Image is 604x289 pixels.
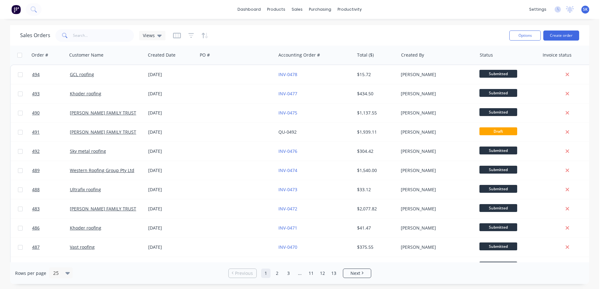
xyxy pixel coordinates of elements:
div: $15.72 [357,71,394,78]
a: INV-0478 [278,71,297,77]
a: Page 1 is your current page [261,269,271,278]
div: Accounting Order # [278,52,320,58]
a: Jump forward [295,269,305,278]
div: [PERSON_NAME] [401,71,471,78]
span: 486 [32,225,40,231]
div: [PERSON_NAME] [401,110,471,116]
a: dashboard [234,5,264,14]
span: 493 [32,91,40,97]
div: [PERSON_NAME] [401,148,471,154]
span: Submitted [479,262,517,270]
a: INV-0471 [278,225,297,231]
div: [DATE] [148,71,195,78]
span: Rows per page [15,270,46,276]
span: Submitted [479,185,517,193]
div: [PERSON_NAME] [401,129,471,135]
span: Submitted [479,108,517,116]
span: 487 [32,244,40,250]
img: Factory [11,5,21,14]
span: Submitted [479,147,517,154]
div: [DATE] [148,148,195,154]
a: [PERSON_NAME] FAMILY TRUST [70,206,136,212]
div: $2,077.82 [357,206,394,212]
a: 487 [32,238,70,257]
div: [DATE] [148,186,195,193]
div: PO # [200,52,210,58]
a: Khoder roofing [70,225,101,231]
div: [DATE] [148,244,195,250]
div: [PERSON_NAME] [401,225,471,231]
a: Page 13 [329,269,338,278]
span: Draft [479,127,517,135]
span: Views [143,32,155,39]
a: 485 [32,257,70,276]
a: Page 12 [318,269,327,278]
a: GCL roofing [70,71,94,77]
a: 488 [32,180,70,199]
a: 492 [32,142,70,161]
a: 483 [32,199,70,218]
div: $41.47 [357,225,394,231]
a: Page 11 [306,269,316,278]
span: Next [350,270,360,276]
a: [PERSON_NAME] FAMILY TRUST [70,110,136,116]
div: Total ($) [357,52,374,58]
span: Submitted [479,242,517,250]
a: INV-0473 [278,186,297,192]
a: 489 [32,161,70,180]
div: [PERSON_NAME] [401,244,471,250]
div: sales [288,5,306,14]
div: Created Date [148,52,176,58]
a: INV-0474 [278,167,297,173]
span: Submitted [479,70,517,78]
span: 488 [32,186,40,193]
div: $33.12 [357,186,394,193]
a: INV-0475 [278,110,297,116]
span: 489 [32,167,40,174]
a: 491 [32,123,70,142]
span: Submitted [479,89,517,97]
span: Previous [235,270,253,276]
a: 490 [32,103,70,122]
span: Submitted [479,166,517,174]
a: Sky metal roofing [70,148,106,154]
span: Submitted [479,223,517,231]
div: $1,939.11 [357,129,394,135]
div: Order # [31,52,48,58]
a: Previous page [229,270,256,276]
a: Page 2 [272,269,282,278]
a: Western Roofing Group Pty Ltd [70,167,134,173]
a: 493 [32,84,70,103]
div: $375.55 [357,244,394,250]
div: [PERSON_NAME] [401,167,471,174]
span: 491 [32,129,40,135]
div: [DATE] [148,129,195,135]
span: 483 [32,206,40,212]
a: INV-0470 [278,244,297,250]
div: $1,137.55 [357,110,394,116]
a: Ultrafix roofing [70,186,101,192]
div: Invoice status [543,52,572,58]
div: Status [480,52,493,58]
div: settings [526,5,550,14]
div: products [264,5,288,14]
a: Next page [343,270,371,276]
div: Created By [401,52,424,58]
div: $304.42 [357,148,394,154]
button: Options [509,31,541,41]
div: [DATE] [148,91,195,97]
div: [PERSON_NAME] [401,206,471,212]
a: INV-0476 [278,148,297,154]
div: $1,540.00 [357,167,394,174]
button: Create order [543,31,579,41]
a: Page 3 [284,269,293,278]
h1: Sales Orders [20,32,50,38]
span: SK [583,7,588,12]
div: [DATE] [148,110,195,116]
a: 494 [32,65,70,84]
div: purchasing [306,5,334,14]
span: 490 [32,110,40,116]
div: $434.50 [357,91,394,97]
a: INV-0472 [278,206,297,212]
div: Customer Name [69,52,103,58]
